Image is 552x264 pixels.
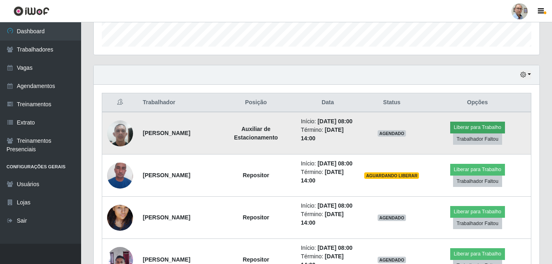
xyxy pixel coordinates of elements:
[301,159,355,168] li: Início:
[424,93,531,112] th: Opções
[296,93,360,112] th: Data
[318,160,352,167] time: [DATE] 08:00
[243,172,269,178] strong: Repositor
[234,126,278,141] strong: Auxiliar de Estacionamento
[243,256,269,263] strong: Repositor
[301,210,355,227] li: Término:
[13,6,49,16] img: CoreUI Logo
[216,93,296,112] th: Posição
[301,168,355,185] li: Término:
[318,202,352,209] time: [DATE] 08:00
[143,214,190,221] strong: [PERSON_NAME]
[318,118,352,124] time: [DATE] 08:00
[378,257,406,263] span: AGENDADO
[450,122,505,133] button: Liberar para Trabalho
[450,248,505,260] button: Liberar para Trabalho
[143,256,190,263] strong: [PERSON_NAME]
[301,202,355,210] li: Início:
[243,214,269,221] strong: Repositor
[301,126,355,143] li: Término:
[107,195,133,241] img: 1732630854810.jpeg
[453,133,502,145] button: Trabalhador Faltou
[450,206,505,217] button: Liberar para Trabalho
[378,130,406,137] span: AGENDADO
[364,172,419,179] span: AGUARDANDO LIBERAR
[301,117,355,126] li: Início:
[138,93,216,112] th: Trabalhador
[107,158,133,193] img: 1728497043228.jpeg
[378,215,406,221] span: AGENDADO
[359,93,424,112] th: Status
[107,116,133,150] img: 1716159554658.jpeg
[143,172,190,178] strong: [PERSON_NAME]
[453,176,502,187] button: Trabalhador Faltou
[450,164,505,175] button: Liberar para Trabalho
[143,130,190,136] strong: [PERSON_NAME]
[453,218,502,229] button: Trabalhador Faltou
[301,244,355,252] li: Início:
[318,245,352,251] time: [DATE] 08:00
